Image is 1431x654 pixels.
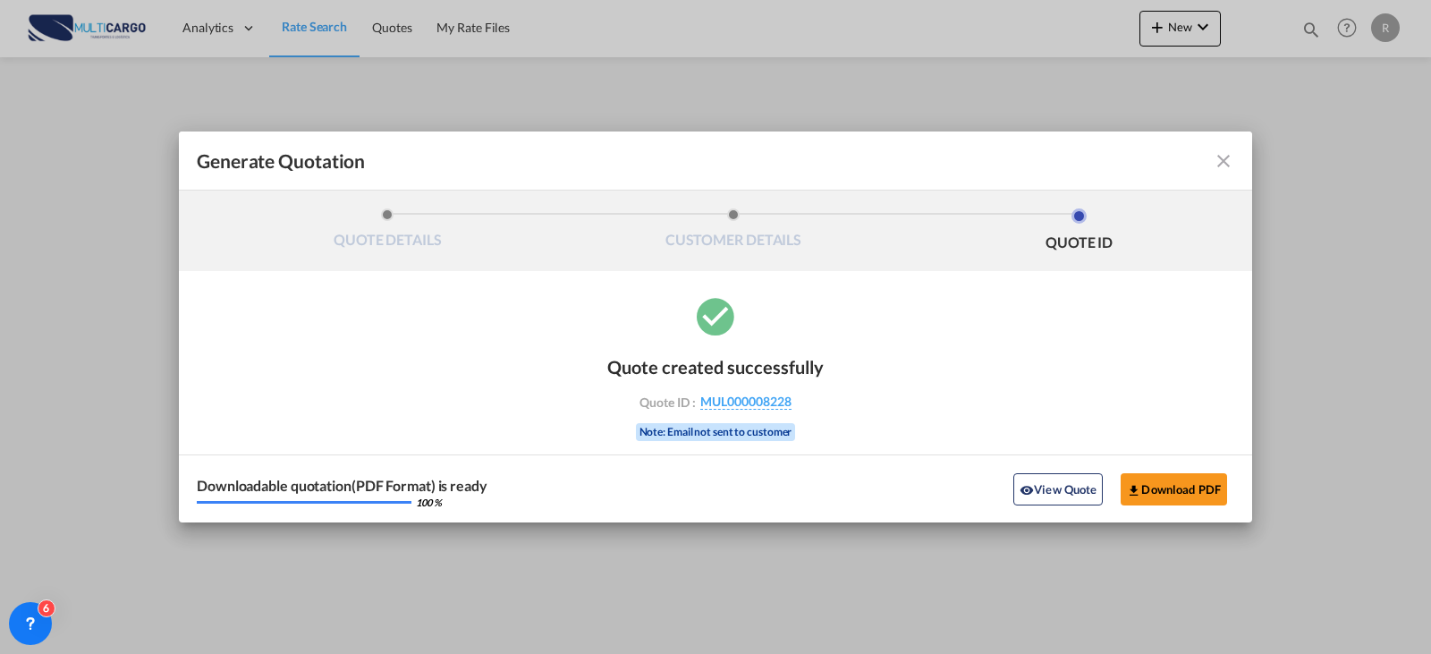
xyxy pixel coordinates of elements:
button: icon-eyeView Quote [1013,473,1103,505]
button: Download PDF [1121,473,1227,505]
div: Note: Email not sent to customer [636,423,796,441]
div: Downloadable quotation(PDF Format) is ready [197,479,487,493]
span: MUL000008228 [700,394,792,410]
md-icon: icon-eye [1020,483,1034,497]
div: Quote created successfully [607,356,824,378]
md-dialog: Generate QuotationQUOTE ... [179,132,1252,522]
li: QUOTE ID [906,208,1252,257]
div: Quote ID : [612,394,819,410]
md-icon: icon-checkbox-marked-circle [693,293,738,338]
md-icon: icon-close fg-AAA8AD cursor m-0 [1213,150,1234,172]
span: Generate Quotation [197,149,365,173]
li: CUSTOMER DETAILS [561,208,907,257]
div: 100 % [416,497,442,507]
li: QUOTE DETAILS [215,208,561,257]
md-icon: icon-download [1127,483,1141,497]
